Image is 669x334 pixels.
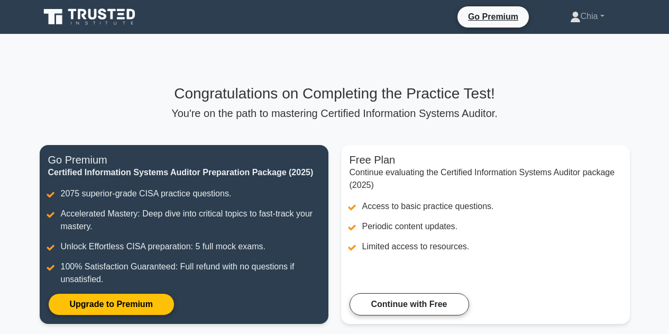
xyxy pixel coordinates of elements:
p: You're on the path to mastering Certified Information Systems Auditor. [40,107,630,120]
a: Chia [545,6,630,27]
a: Go Premium [462,10,525,23]
h3: Congratulations on Completing the Practice Test! [40,85,630,103]
a: Continue with Free [350,293,469,315]
a: Upgrade to Premium [48,293,175,315]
